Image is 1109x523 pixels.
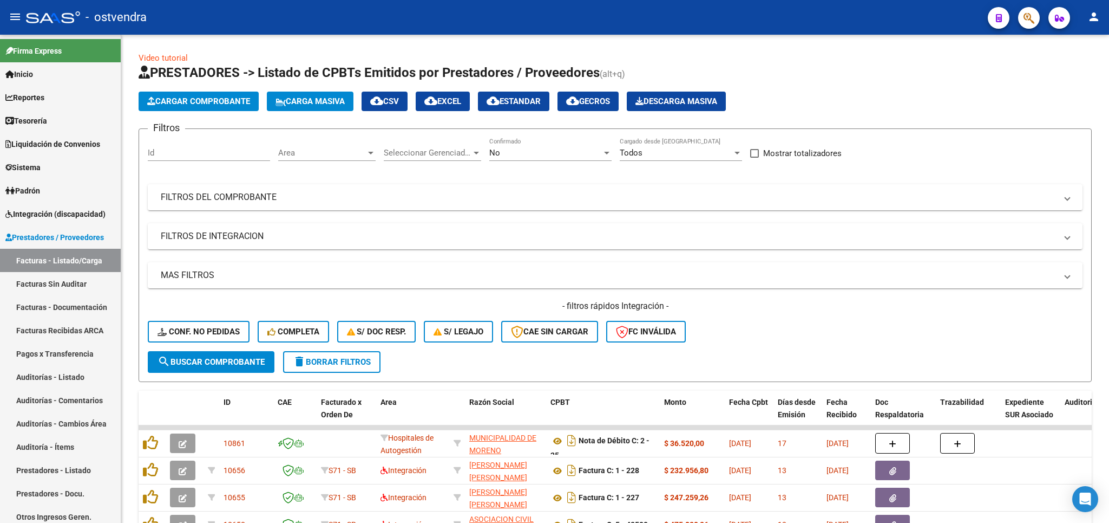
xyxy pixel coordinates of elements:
[317,391,376,438] datatable-header-cell: Facturado x Orden De
[5,231,104,243] span: Prestadores / Proveedores
[778,398,816,419] span: Días desde Emisión
[139,65,600,80] span: PRESTADORES -> Listado de CPBTs Emitidos por Prestadores / Proveedores
[267,327,319,337] span: Completa
[826,439,849,448] span: [DATE]
[293,357,371,367] span: Borrar Filtros
[826,466,849,475] span: [DATE]
[778,439,786,448] span: 17
[627,92,726,111] app-download-masive: Descarga masiva de comprobantes (adjuntos)
[616,327,676,337] span: FC Inválida
[9,10,22,23] mat-icon: menu
[278,148,366,158] span: Area
[283,351,380,373] button: Borrar Filtros
[337,321,416,343] button: S/ Doc Resp.
[362,92,408,111] button: CSV
[147,96,250,106] span: Cargar Comprobante
[5,115,47,127] span: Tesorería
[148,184,1082,210] mat-expansion-panel-header: FILTROS DEL COMPROBANTE
[664,439,704,448] strong: $ 36.520,00
[329,466,356,475] span: S71 - SB
[219,391,273,438] datatable-header-cell: ID
[224,466,245,475] span: 10656
[664,398,686,406] span: Monto
[566,94,579,107] mat-icon: cloud_download
[424,321,493,343] button: S/ legajo
[606,321,686,343] button: FC Inválida
[579,467,639,475] strong: Factura C: 1 - 228
[489,148,500,158] span: No
[627,92,726,111] button: Descarga Masiva
[5,208,106,220] span: Integración (discapacidad)
[773,391,822,438] datatable-header-cell: Días desde Emisión
[660,391,725,438] datatable-header-cell: Monto
[161,269,1056,281] mat-panel-title: MAS FILTROS
[566,96,610,106] span: Gecros
[148,262,1082,288] mat-expansion-panel-header: MAS FILTROS
[273,391,317,438] datatable-header-cell: CAE
[550,398,570,406] span: CPBT
[434,327,483,337] span: S/ legajo
[148,223,1082,249] mat-expansion-panel-header: FILTROS DE INTEGRACION
[550,437,649,460] strong: Nota de Débito C: 2 - 25
[384,148,471,158] span: Seleccionar Gerenciador
[871,391,936,438] datatable-header-cell: Doc Respaldatoria
[293,355,306,368] mat-icon: delete
[465,391,546,438] datatable-header-cell: Razón Social
[822,391,871,438] datatable-header-cell: Fecha Recibido
[565,462,579,479] i: Descargar documento
[546,391,660,438] datatable-header-cell: CPBT
[763,147,842,160] span: Mostrar totalizadores
[278,398,292,406] span: CAE
[158,357,265,367] span: Buscar Comprobante
[600,69,625,79] span: (alt+q)
[664,493,708,502] strong: $ 247.259,26
[275,96,345,106] span: Carga Masiva
[936,391,1001,438] datatable-header-cell: Trazabilidad
[5,45,62,57] span: Firma Express
[557,92,619,111] button: Gecros
[258,321,329,343] button: Completa
[321,398,362,419] span: Facturado x Orden De
[380,398,397,406] span: Area
[86,5,147,29] span: - ostvendra
[416,92,470,111] button: EXCEL
[5,68,33,80] span: Inicio
[5,162,41,173] span: Sistema
[376,391,449,438] datatable-header-cell: Area
[1001,391,1060,438] datatable-header-cell: Expediente SUR Asociado
[370,96,399,106] span: CSV
[778,493,786,502] span: 13
[469,398,514,406] span: Razón Social
[487,96,541,106] span: Estandar
[224,398,231,406] span: ID
[139,92,259,111] button: Cargar Comprobante
[267,92,353,111] button: Carga Masiva
[161,191,1056,203] mat-panel-title: FILTROS DEL COMPROBANTE
[778,466,786,475] span: 13
[224,493,245,502] span: 10655
[5,185,40,197] span: Padrón
[469,459,542,482] div: 27394128541
[469,432,542,455] div: 33999001179
[469,461,527,482] span: [PERSON_NAME] [PERSON_NAME]
[1065,398,1097,406] span: Auditoria
[139,53,188,63] a: Video tutorial
[161,230,1056,242] mat-panel-title: FILTROS DE INTEGRACION
[370,94,383,107] mat-icon: cloud_download
[329,493,356,502] span: S71 - SB
[1087,10,1100,23] mat-icon: person
[620,148,642,158] span: Todos
[148,351,274,373] button: Buscar Comprobante
[511,327,588,337] span: CAE SIN CARGAR
[729,439,751,448] span: [DATE]
[826,398,857,419] span: Fecha Recibido
[469,488,527,509] span: [PERSON_NAME] [PERSON_NAME]
[158,327,240,337] span: Conf. no pedidas
[424,96,461,106] span: EXCEL
[940,398,984,406] span: Trazabilidad
[224,439,245,448] span: 10861
[148,321,250,343] button: Conf. no pedidas
[469,486,542,509] div: 27394128541
[729,493,751,502] span: [DATE]
[501,321,598,343] button: CAE SIN CARGAR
